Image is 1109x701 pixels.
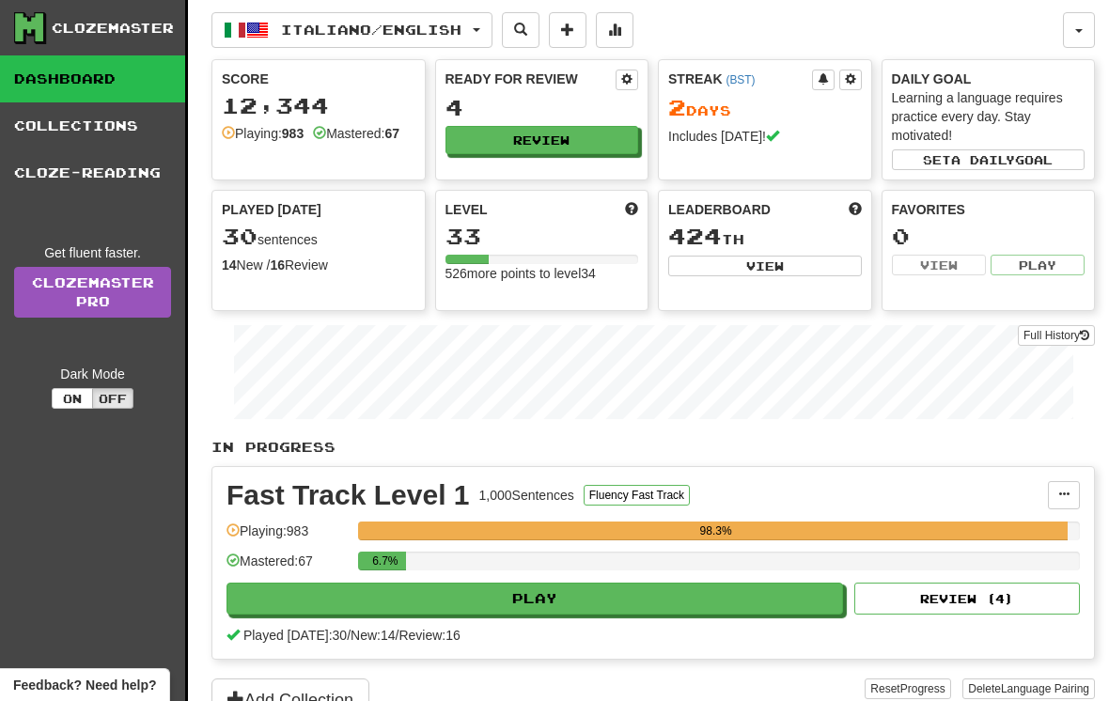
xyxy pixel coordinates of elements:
div: Learning a language requires practice every day. Stay motivated! [892,88,1086,145]
strong: 983 [282,126,304,141]
div: Playing: 983 [226,522,349,553]
strong: 67 [384,126,399,141]
div: 4 [445,96,639,119]
span: Open feedback widget [13,676,156,694]
span: Italiano / English [281,22,461,38]
div: Day s [668,96,862,120]
button: Fluency Fast Track [584,485,690,506]
div: 33 [445,225,639,248]
button: Play [991,255,1085,275]
button: Play [226,583,843,615]
button: Add sentence to collection [549,12,586,48]
span: a daily [951,153,1015,166]
strong: 14 [222,257,237,273]
a: ClozemasterPro [14,267,171,318]
div: Mastered: [313,124,399,143]
span: 424 [668,223,722,249]
button: View [892,255,986,275]
div: Fast Track Level 1 [226,481,470,509]
div: Playing: [222,124,304,143]
div: Favorites [892,200,1086,219]
span: Level [445,200,488,219]
p: In Progress [211,438,1095,457]
div: Mastered: 67 [226,552,349,583]
div: Clozemaster [52,19,174,38]
div: 526 more points to level 34 [445,264,639,283]
div: 1,000 Sentences [479,486,574,505]
span: Progress [900,682,945,695]
a: (BST) [726,73,755,86]
span: Played [DATE] [222,200,321,219]
button: Review [445,126,639,154]
div: Includes [DATE]! [668,127,862,146]
div: 6.7% [364,552,406,570]
span: 30 [222,223,258,249]
div: 12,344 [222,94,415,117]
div: 98.3% [364,522,1068,540]
div: Dark Mode [14,365,171,383]
div: Daily Goal [892,70,1086,88]
button: ResetProgress [865,678,950,699]
button: DeleteLanguage Pairing [962,678,1095,699]
button: Review (4) [854,583,1080,615]
div: New / Review [222,256,415,274]
button: Search sentences [502,12,539,48]
button: Off [92,388,133,409]
strong: 16 [270,257,285,273]
div: Score [222,70,415,88]
span: Review: 16 [398,628,460,643]
span: Score more points to level up [625,200,638,219]
button: On [52,388,93,409]
span: Language Pairing [1001,682,1089,695]
div: th [668,225,862,249]
div: Ready for Review [445,70,617,88]
div: Get fluent faster. [14,243,171,262]
div: 0 [892,225,1086,248]
span: Played [DATE]: 30 [243,628,347,643]
span: / [347,628,351,643]
div: sentences [222,225,415,249]
span: New: 14 [351,628,395,643]
button: Full History [1018,325,1095,346]
span: 2 [668,94,686,120]
button: Italiano/English [211,12,492,48]
button: More stats [596,12,633,48]
div: Streak [668,70,812,88]
button: Seta dailygoal [892,149,1086,170]
span: This week in points, UTC [849,200,862,219]
button: View [668,256,862,276]
span: / [396,628,399,643]
span: Leaderboard [668,200,771,219]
